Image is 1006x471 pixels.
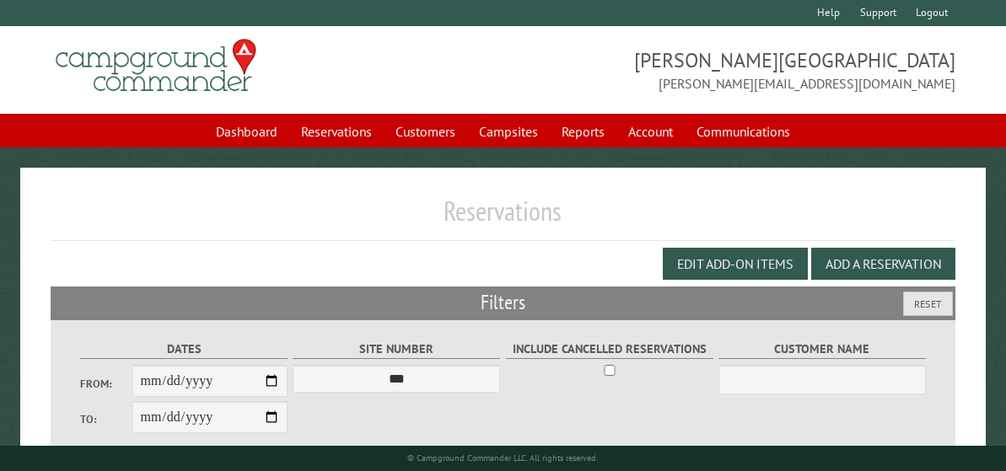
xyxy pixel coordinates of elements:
a: Reservations [291,115,382,147]
button: Add a Reservation [811,248,955,280]
label: Site Number [293,340,500,359]
label: Include Cancelled Reservations [506,340,713,359]
a: Campsites [469,115,548,147]
label: To: [80,411,132,427]
small: © Campground Commander LLC. All rights reserved. [407,452,598,463]
h1: Reservations [51,195,956,241]
a: Dashboard [206,115,288,147]
button: Reset [903,292,953,316]
h2: Filters [51,286,956,318]
label: From: [80,376,132,392]
img: Campground Commander [51,33,261,99]
label: Customer Name [718,340,926,359]
label: Dates [80,340,288,359]
a: Communications [686,115,800,147]
a: Customers [385,115,465,147]
span: [PERSON_NAME][GEOGRAPHIC_DATA] [PERSON_NAME][EMAIL_ADDRESS][DOMAIN_NAME] [503,46,956,94]
a: Account [618,115,683,147]
a: Reports [551,115,615,147]
button: Edit Add-on Items [663,248,808,280]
